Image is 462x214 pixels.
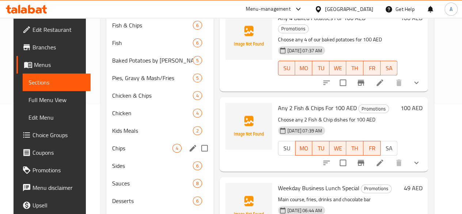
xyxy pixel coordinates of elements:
[16,56,91,74] a: Menus
[225,13,272,60] img: Any 4 Baked Potatoes For 100 AED
[363,141,381,155] button: FR
[335,75,351,90] span: Select to update
[112,161,193,170] span: Sides
[278,141,295,155] button: SU
[16,126,91,144] a: Choice Groups
[193,162,202,169] span: 6
[112,144,172,153] span: Chips
[278,195,401,204] p: Main course, fries, drinks and chocolate bar
[285,127,325,134] span: [DATE] 07:39 AM
[28,78,85,87] span: Sections
[349,143,360,154] span: TH
[193,161,202,170] div: items
[412,158,421,167] svg: Show Choices
[193,180,202,187] span: 8
[193,196,202,205] div: items
[112,56,193,65] span: Baked Potatoes by [PERSON_NAME]
[450,5,453,13] span: A
[246,5,291,14] div: Menu-management
[325,5,373,13] div: [GEOGRAPHIC_DATA]
[112,56,193,65] div: Baked Potatoes by Spud Murphys
[312,61,329,75] button: TU
[173,145,181,152] span: 4
[112,21,193,30] span: Fish & Chips
[193,75,202,82] span: 5
[335,155,351,170] span: Select to update
[315,63,327,74] span: TU
[375,78,384,87] a: Edit menu item
[404,183,422,193] h6: 49 AED
[193,57,202,64] span: 5
[298,63,309,74] span: MO
[193,21,202,30] div: items
[329,61,347,75] button: WE
[106,157,214,174] div: Sides6
[16,179,91,196] a: Menu disclaimer
[106,87,214,104] div: Chicken & Chips4
[112,38,193,47] span: Fish
[295,61,312,75] button: MO
[278,61,295,75] button: SU
[112,179,193,188] div: Sauces
[112,91,193,100] div: Chicken & Chips
[278,115,397,124] p: Choose any 2 Fish & Chip dishes for 100 AED
[187,143,198,154] button: edit
[33,25,85,34] span: Edit Restaurant
[408,74,425,91] button: show more
[390,154,408,172] button: delete
[28,113,85,122] span: Edit Menu
[408,154,425,172] button: show more
[312,141,329,155] button: TU
[315,143,327,154] span: TU
[278,102,357,113] span: Any 2 Fish & Chips For 100 AED
[332,143,344,154] span: WE
[106,104,214,122] div: Chicken4
[281,143,293,154] span: SU
[366,63,378,74] span: FR
[193,126,202,135] div: items
[358,104,389,113] div: Promotions
[16,196,91,214] a: Upsell
[23,109,91,126] a: Edit Menu
[225,103,272,150] img: Any 2 Fish & Chips For 100 AED
[33,166,85,174] span: Promotions
[112,126,193,135] span: Kids Meals
[359,105,389,113] span: Promotions
[349,63,360,74] span: TH
[390,74,408,91] button: delete
[33,148,85,157] span: Coupons
[193,109,202,117] div: items
[112,109,193,117] span: Chicken
[106,52,214,69] div: Baked Potatoes by [PERSON_NAME]5
[16,38,91,56] a: Branches
[329,141,347,155] button: WE
[33,131,85,139] span: Choice Groups
[16,21,91,38] a: Edit Restaurant
[318,74,335,91] button: sort-choices
[285,47,325,54] span: [DATE] 07:37 AM
[16,161,91,179] a: Promotions
[318,154,335,172] button: sort-choices
[193,40,202,46] span: 6
[361,184,392,193] div: Promotions
[383,63,395,74] span: SA
[193,110,202,117] span: 4
[33,183,85,192] span: Menu disclaimer
[285,207,325,214] span: [DATE] 06:44 AM
[193,92,202,99] span: 4
[193,56,202,65] div: items
[278,183,359,194] span: Weekday Business Lunch Special
[193,179,202,188] div: items
[193,91,202,100] div: items
[352,154,370,172] button: Branch-specific-item
[23,91,91,109] a: Full Menu View
[193,38,202,47] div: items
[383,143,395,154] span: SA
[400,13,422,23] h6: 100 AED
[352,74,370,91] button: Branch-specific-item
[366,143,378,154] span: FR
[278,35,397,44] p: Choose any 4 of our baked potatoes for 100 AED
[106,69,214,87] div: Pies, Gravy & Mash/Fries5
